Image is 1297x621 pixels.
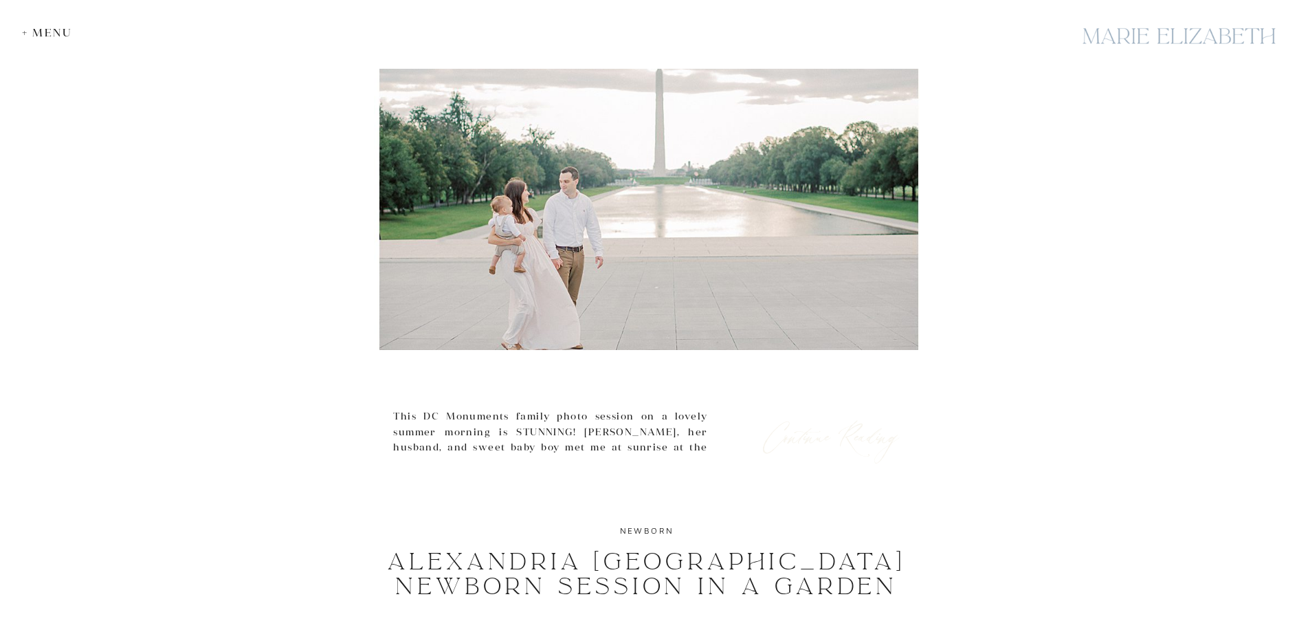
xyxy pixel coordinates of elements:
img: Mother And Father Walk In Front Of Washington Monument During Dc Monuments Family Photo Session [374,55,924,350]
p: This DC Monuments family photo session on a lovely summer morning is STUNNING! [PERSON_NAME], her... [393,408,707,516]
a: newborn [620,525,674,536]
div: + Menu [22,26,79,39]
a: Continue Reading [759,423,903,441]
a: Alexandria [GEOGRAPHIC_DATA] Newborn Session in a Garden [388,547,905,601]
